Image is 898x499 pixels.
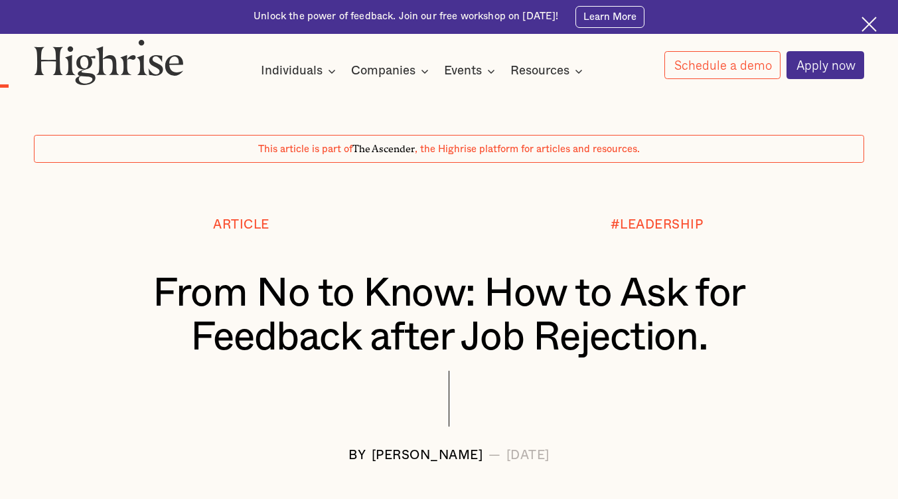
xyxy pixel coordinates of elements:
[254,10,558,23] div: Unlock the power of feedback. Join our free workshop on [DATE]!
[575,6,644,28] a: Learn More
[351,63,415,79] div: Companies
[34,39,184,84] img: Highrise logo
[415,144,640,154] span: , the Highrise platform for articles and resources.
[352,141,415,153] span: The Ascender
[351,63,433,79] div: Companies
[444,63,499,79] div: Events
[258,144,352,154] span: This article is part of
[506,449,550,463] div: [DATE]
[261,63,340,79] div: Individuals
[348,449,366,463] div: BY
[68,272,830,360] h1: From No to Know: How to Ask for Feedback after Job Rejection.
[510,63,587,79] div: Resources
[488,449,501,463] div: —
[213,219,269,233] div: Article
[664,51,781,78] a: Schedule a demo
[611,219,704,233] div: #LEADERSHIP
[444,63,482,79] div: Events
[861,17,877,32] img: Cross icon
[786,51,865,79] a: Apply now
[372,449,483,463] div: [PERSON_NAME]
[261,63,323,79] div: Individuals
[510,63,569,79] div: Resources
